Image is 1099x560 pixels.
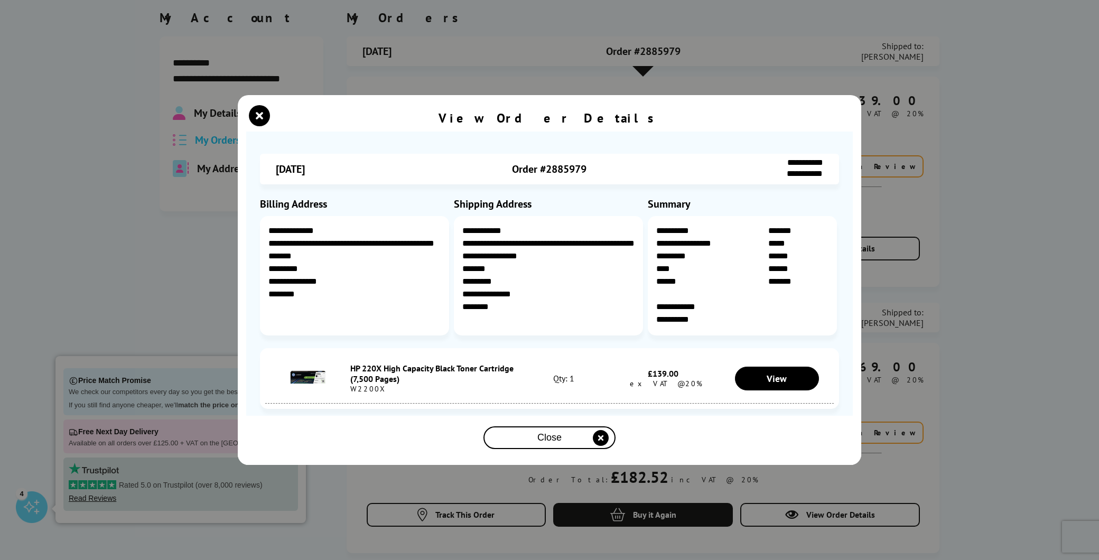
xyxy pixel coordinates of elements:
button: close modal [252,108,267,124]
span: ex VAT @20% [625,379,702,388]
a: View [735,367,819,390]
div: Qty: 1 [521,373,606,384]
span: Order #2885979 [512,162,586,176]
span: [DATE] [276,162,305,176]
button: close modal [483,426,616,449]
span: View [767,372,787,385]
div: View Order Details [439,110,660,126]
div: Summary [648,197,839,211]
span: Close [537,432,562,443]
span: £139.00 [648,368,678,379]
div: Billing Address [260,197,451,211]
div: HP 220X High Capacity Black Toner Cartridge (7,500 Pages) [350,363,521,384]
img: HP 220X High Capacity Black Toner Cartridge (7,500 Pages) [290,359,327,396]
div: W2200X [350,384,521,394]
div: Shipping Address [454,197,645,211]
